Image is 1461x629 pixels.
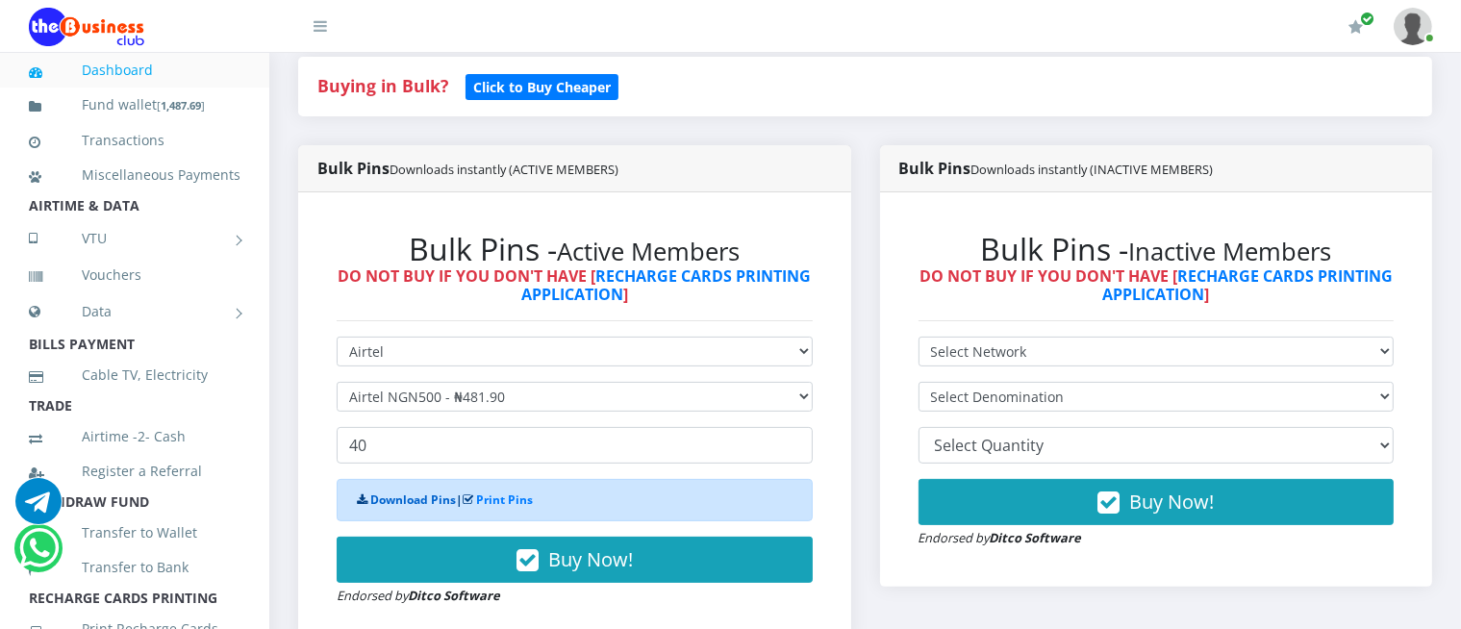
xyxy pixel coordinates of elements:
[337,537,813,583] button: Buy Now!
[919,265,1393,305] strong: DO NOT BUY IF YOU DON'T HAVE [ ]
[919,479,1395,525] button: Buy Now!
[1348,19,1363,35] i: Renew/Upgrade Subscription
[338,265,811,305] strong: DO NOT BUY IF YOU DON'T HAVE [ ]
[1128,235,1331,268] small: Inactive Members
[29,253,240,297] a: Vouchers
[473,78,611,96] b: Click to Buy Cheaper
[161,98,201,113] b: 1,487.69
[29,353,240,397] a: Cable TV, Electricity
[29,153,240,197] a: Miscellaneous Payments
[29,214,240,263] a: VTU
[29,545,240,590] a: Transfer to Bank
[29,449,240,493] a: Register a Referral
[19,540,59,571] a: Chat for support
[29,8,144,46] img: Logo
[370,491,456,508] a: Download Pins
[990,529,1082,546] strong: Ditco Software
[29,118,240,163] a: Transactions
[476,491,533,508] a: Print Pins
[919,529,1082,546] small: Endorsed by
[157,98,205,113] small: [ ]
[1129,489,1214,515] span: Buy Now!
[919,231,1395,267] h2: Bulk Pins -
[1360,12,1374,26] span: Renew/Upgrade Subscription
[15,492,62,524] a: Chat for support
[466,74,618,97] a: Click to Buy Cheaper
[390,161,618,178] small: Downloads instantly (ACTIVE MEMBERS)
[357,491,533,508] strong: |
[29,83,240,128] a: Fund wallet[1,487.69]
[899,158,1214,179] strong: Bulk Pins
[548,546,633,572] span: Buy Now!
[29,48,240,92] a: Dashboard
[521,265,812,305] a: RECHARGE CARDS PRINTING APPLICATION
[408,587,500,604] strong: Ditco Software
[1394,8,1432,45] img: User
[337,587,500,604] small: Endorsed by
[317,158,618,179] strong: Bulk Pins
[337,427,813,464] input: Enter Quantity
[557,235,740,268] small: Active Members
[1102,265,1393,305] a: RECHARGE CARDS PRINTING APPLICATION
[29,511,240,555] a: Transfer to Wallet
[971,161,1214,178] small: Downloads instantly (INACTIVE MEMBERS)
[317,74,448,97] strong: Buying in Bulk?
[29,288,240,336] a: Data
[29,415,240,459] a: Airtime -2- Cash
[337,231,813,267] h2: Bulk Pins -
